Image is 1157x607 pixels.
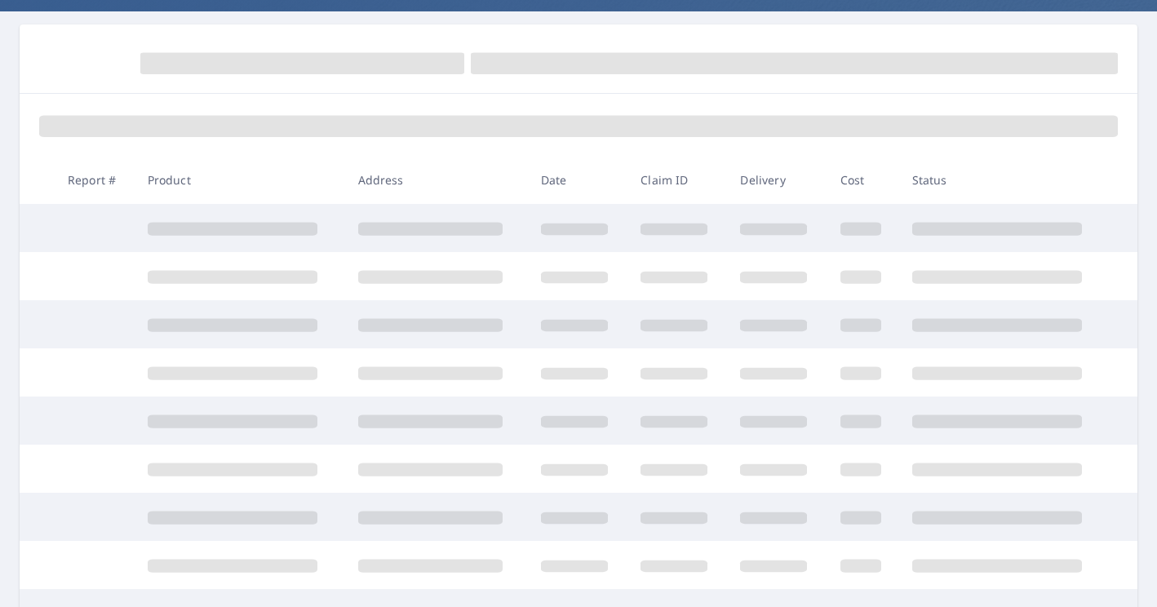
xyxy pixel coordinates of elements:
[345,156,528,204] th: Address
[827,156,899,204] th: Cost
[528,156,627,204] th: Date
[55,156,135,204] th: Report #
[727,156,827,204] th: Delivery
[135,156,345,204] th: Product
[627,156,727,204] th: Claim ID
[899,156,1110,204] th: Status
